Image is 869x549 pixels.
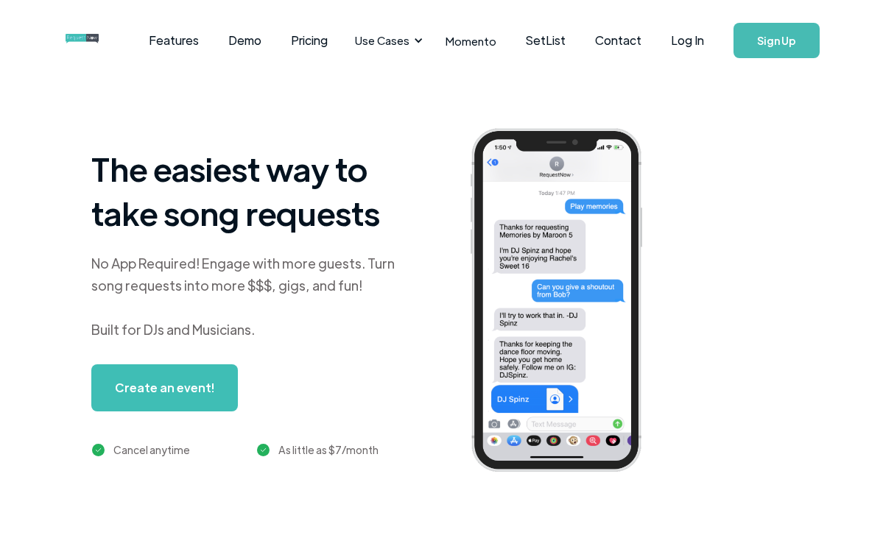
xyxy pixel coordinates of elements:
[346,18,427,63] div: Use Cases
[66,34,127,44] img: requestnow logo
[580,18,656,63] a: Contact
[214,18,276,63] a: Demo
[257,444,270,456] img: green checkmark
[134,18,214,63] a: Features
[511,18,580,63] a: SetList
[733,23,820,58] a: Sign Up
[91,364,238,411] a: Create an event!
[91,146,414,235] h1: The easiest way to take song requests
[276,18,342,63] a: Pricing
[431,19,511,63] a: Momento
[92,444,105,456] img: green checkmark
[66,26,97,55] a: home
[455,119,678,486] img: iphone screenshot
[278,441,379,458] div: As little as $7/month
[656,15,719,66] a: Log In
[113,441,190,458] div: Cancel anytime
[91,252,414,341] div: No App Required! Engage with more guests. Turn song requests into more $$$, gigs, and fun! Built ...
[355,32,409,49] div: Use Cases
